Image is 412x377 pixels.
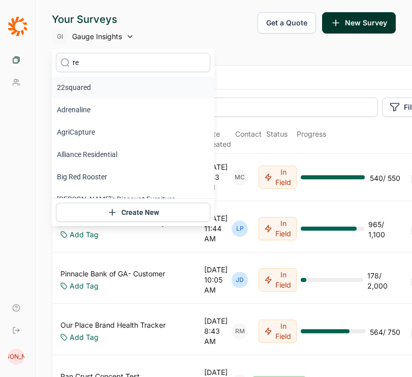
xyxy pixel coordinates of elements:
div: MC [232,169,248,185]
div: [PERSON_NAME] [8,349,24,365]
a: Add Tag [70,332,99,342]
div: Your Surveys [52,12,134,26]
div: 540 / 550 [370,173,400,183]
li: AgriCapture [52,121,214,143]
li: Big Red Rooster [52,166,214,188]
a: Add Tag [70,230,99,240]
button: In Field [259,217,297,240]
div: [DATE] 8:43 AM [204,316,228,347]
div: Status [266,129,288,149]
div: LP [232,221,248,237]
div: [DATE] 11:44 AM [204,213,228,244]
span: Gauge Insights [72,32,122,42]
button: In Field [259,320,297,343]
div: Progress [297,129,326,149]
div: JD [232,272,248,288]
div: RM [232,323,248,339]
button: New Survey [322,12,396,34]
div: GI [52,28,68,45]
li: Adrenaline [52,99,214,121]
div: Contact [235,129,262,149]
a: Our Place Brand Health Tracker [60,320,166,330]
span: Date Created [204,129,231,149]
div: [DATE] 10:05 AM [204,265,228,295]
button: Get a Quote [258,12,316,34]
div: 965 / 1,100 [368,219,402,240]
input: Search [60,98,378,117]
div: 564 / 750 [370,327,400,337]
button: In Field [259,166,297,189]
a: Pinnacle Bank of GA- Customer [60,269,165,279]
li: 22squared [52,76,214,99]
li: [PERSON_NAME]'s Discount Furniture [52,188,214,210]
button: Create New [56,203,210,222]
li: Alliance Residential [52,143,214,166]
div: [DATE] 2:53 PM [204,162,228,193]
button: In Field [259,268,297,292]
a: Add Tag [70,281,99,291]
div: 178 / 2,000 [367,271,402,291]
